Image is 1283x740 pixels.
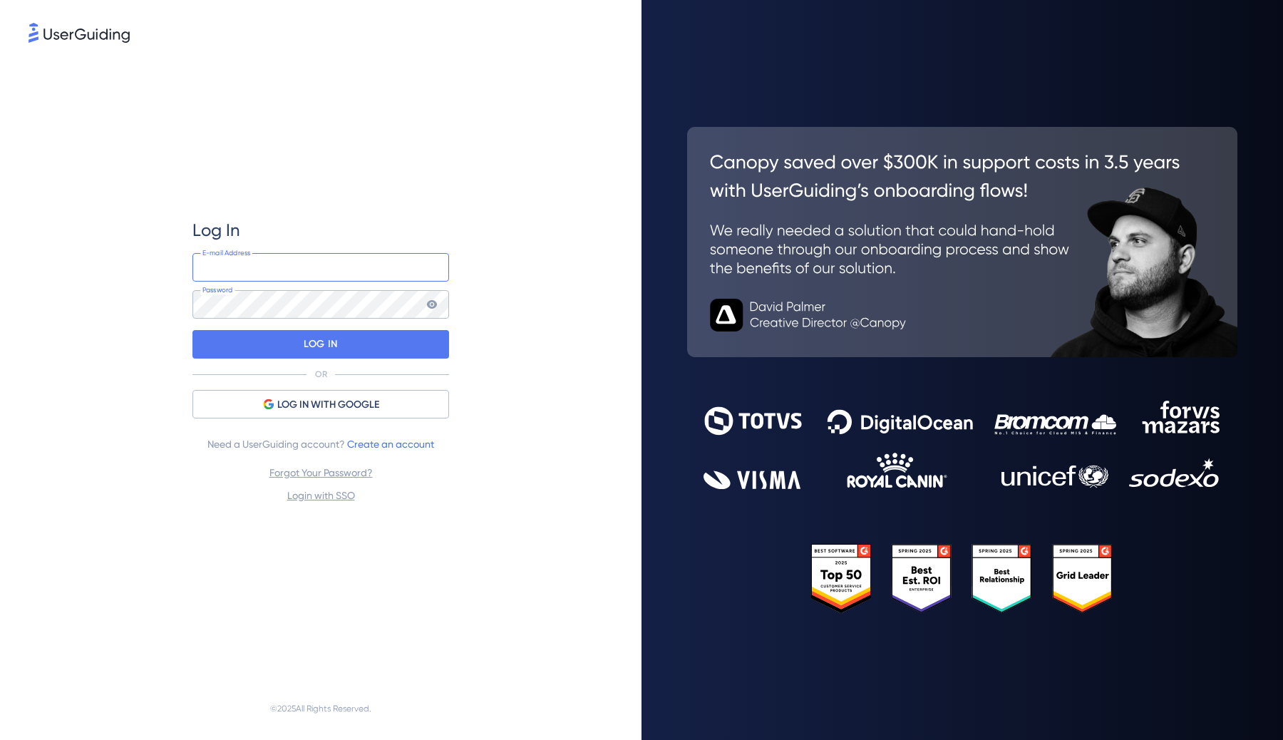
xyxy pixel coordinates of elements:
img: 8faab4ba6bc7696a72372aa768b0286c.svg [29,23,130,43]
img: 25303e33045975176eb484905ab012ff.svg [811,544,1114,613]
p: LOG IN [304,333,337,356]
a: Forgot Your Password? [269,467,373,478]
img: 26c0aa7c25a843aed4baddd2b5e0fa68.svg [687,127,1237,357]
span: Need a UserGuiding account? [207,436,434,453]
a: Login with SSO [287,490,355,501]
input: example@company.com [192,253,449,282]
span: LOG IN WITH GOOGLE [277,396,379,413]
span: Log In [192,219,240,242]
span: © 2025 All Rights Reserved. [270,700,371,717]
img: 9302ce2ac39453076f5bc0f2f2ca889b.svg [704,401,1221,489]
p: OR [315,369,327,380]
a: Create an account [347,438,434,450]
